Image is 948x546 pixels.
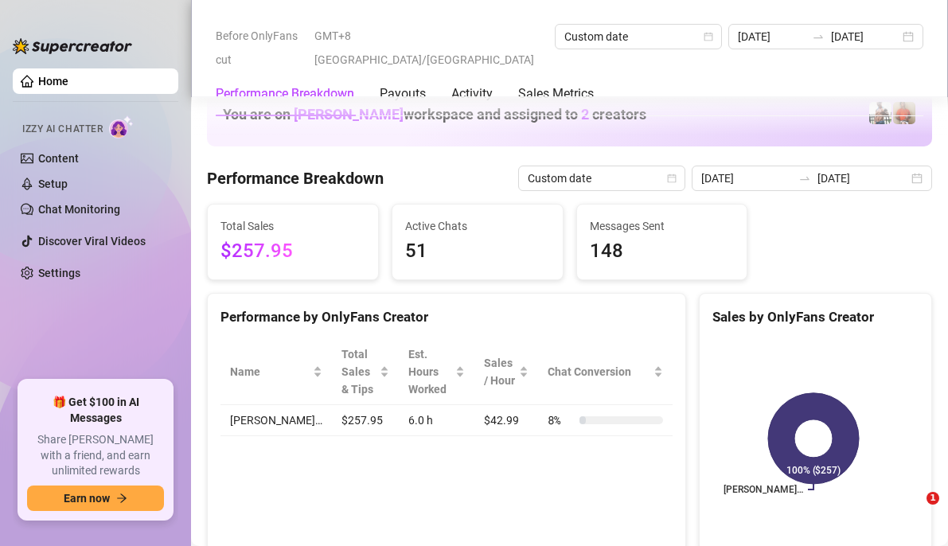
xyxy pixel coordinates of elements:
span: swap-right [798,172,811,185]
button: Earn nowarrow-right [27,486,164,511]
span: Share [PERSON_NAME] with a friend, and earn unlimited rewards [27,432,164,479]
td: 6.0 h [399,405,474,436]
a: Discover Viral Videos [38,235,146,248]
span: Name [230,363,310,380]
span: Sales / Hour [484,354,516,389]
span: 51 [405,236,550,267]
a: Chat Monitoring [38,203,120,216]
span: 8 % [548,411,573,429]
th: Total Sales & Tips [332,339,399,405]
span: Earn now [64,492,110,505]
a: Setup [38,177,68,190]
div: Performance by OnlyFans Creator [220,306,673,328]
span: Total Sales & Tips [341,345,376,398]
td: [PERSON_NAME]… [220,405,332,436]
iframe: Intercom live chat [894,492,932,530]
span: arrow-right [116,493,127,504]
span: swap-right [812,30,825,43]
div: Sales by OnlyFans Creator [712,306,919,328]
img: logo-BBDzfeDw.svg [13,38,132,54]
input: Start date [738,28,806,45]
span: Izzy AI Chatter [22,122,103,137]
span: 🎁 Get $100 in AI Messages [27,395,164,426]
th: Name [220,339,332,405]
div: Sales Metrics [518,84,594,103]
td: $42.99 [474,405,538,436]
a: Settings [38,267,80,279]
span: Total Sales [220,217,365,235]
span: 1 [927,492,939,505]
span: GMT+8 [GEOGRAPHIC_DATA]/[GEOGRAPHIC_DATA] [314,24,545,72]
div: Activity [451,84,493,103]
a: Content [38,152,79,165]
input: End date [817,170,908,187]
span: $257.95 [220,236,365,267]
span: Before OnlyFans cut [216,24,305,72]
span: Chat Conversion [548,363,650,380]
th: Sales / Hour [474,339,538,405]
input: Start date [701,170,792,187]
span: calendar [667,174,677,183]
span: to [812,30,825,43]
a: Home [38,75,68,88]
div: Payouts [380,84,426,103]
span: 148 [590,236,735,267]
text: [PERSON_NAME]… [724,484,803,495]
div: Performance Breakdown [216,84,354,103]
span: calendar [704,32,713,41]
span: Messages Sent [590,217,735,235]
input: End date [831,28,899,45]
span: Custom date [564,25,712,49]
img: AI Chatter [109,115,134,138]
span: Active Chats [405,217,550,235]
h4: Performance Breakdown [207,167,384,189]
span: Custom date [528,166,676,190]
span: to [798,172,811,185]
div: Est. Hours Worked [408,345,452,398]
th: Chat Conversion [538,339,673,405]
td: $257.95 [332,405,399,436]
